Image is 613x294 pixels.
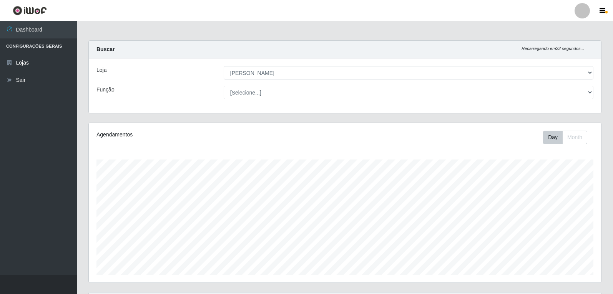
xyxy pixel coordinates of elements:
strong: Buscar [96,46,115,52]
i: Recarregando em 22 segundos... [522,46,584,51]
img: CoreUI Logo [13,6,47,15]
div: Toolbar with button groups [543,131,593,144]
button: Day [543,131,563,144]
label: Loja [96,66,106,74]
button: Month [562,131,587,144]
div: Agendamentos [96,131,297,139]
label: Função [96,86,115,94]
div: First group [543,131,587,144]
